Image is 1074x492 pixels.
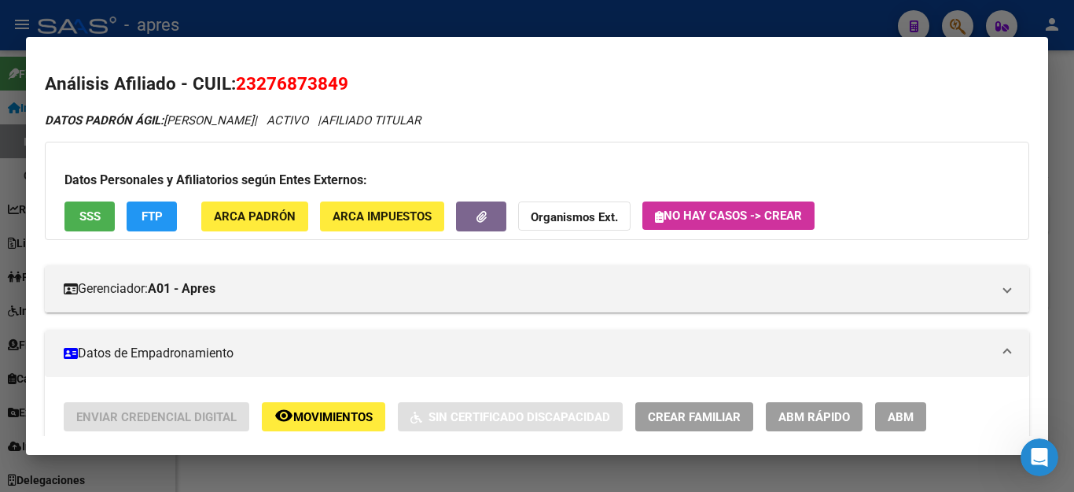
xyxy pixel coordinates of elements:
span: No hay casos -> Crear [655,209,802,223]
a: [URL][DOMAIN_NAME][PERSON_NAME] [25,160,208,188]
h2: Análisis Afiliado - CUIL: [45,71,1029,98]
iframe: Intercom live chat [1021,438,1058,476]
button: SSS [64,202,115,231]
mat-expansion-panel-header: Datos de Empadronamiento [45,330,1029,377]
button: Sin Certificado Discapacidad [398,402,623,431]
span: AFILIADO TITULAR [321,113,421,128]
button: Selector de emoji [24,372,37,384]
div: Soporte dice… [13,42,302,294]
button: Adjuntar un archivo [75,372,87,384]
span: Movimientos [293,410,373,424]
div: Información para unirse con Google Meet [25,128,245,159]
button: ARCA Padrón [201,202,308,231]
button: go back [10,6,40,36]
span: 23276873849 [236,73,348,94]
span: Sin Certificado Discapacidad [428,410,610,424]
img: Profile image for Fin [45,9,70,34]
h3: Datos Personales y Afiliatorios según Entes Externos: [64,171,1010,190]
strong: A01 - Apres [148,279,215,298]
span: ARCA Impuestos [333,210,432,224]
textarea: Escribe un mensaje... [13,338,301,365]
i: | ACTIVO | [45,113,421,128]
span: Enviar Credencial Digital [76,410,237,424]
span: [PERSON_NAME] [45,113,254,128]
div: Al mail tambien llegó la invitación [13,294,225,328]
div: Enlace de la videollamada: [25,159,245,190]
div: Soporte dice… [13,294,302,330]
mat-panel-title: Gerenciador: [64,279,991,298]
button: Start recording [100,372,112,384]
div: Más números de teléfono: [25,236,245,267]
mat-expansion-panel-header: Gerenciador:A01 - Apres [45,265,1029,313]
button: No hay casos -> Crear [642,202,815,230]
button: FTP [127,202,177,231]
div: Soporte dice… [13,330,302,393]
mat-panel-title: Datos de Empadronamiento [64,344,991,363]
div: ¡Que tenga un lindo dia! [13,330,172,364]
div: Al mail tambien llegó la invitación [25,303,212,319]
button: Enviar un mensaje… [270,365,295,390]
span: SSS [79,210,101,224]
div: Soporte • Hace 1h [25,279,113,289]
mat-icon: remove_red_eye [274,406,293,425]
div: Zona horaria: [GEOGRAPHIC_DATA]/[GEOGRAPHIC_DATA]/[GEOGRAPHIC_DATA] [25,82,245,128]
div: [DATE] · 12:00 – 1:00pm [25,67,245,83]
button: Selector de gif [50,372,62,384]
button: Enviar Credencial Digital [64,402,249,431]
span: ABM Rápido [778,410,850,424]
div: Apres - Padrón refuerzo [25,51,245,67]
div: Apres - Padrón refuerzo[DATE] · 12:00 – 1:00pmZona horaria: [GEOGRAPHIC_DATA]/[GEOGRAPHIC_DATA]/[... [13,42,258,276]
button: ARCA Impuestos [320,202,444,231]
button: ABM [875,402,926,431]
button: Inicio [246,6,276,36]
strong: Organismos Ext. [531,211,618,225]
div: O marca el: ‪([GEOGRAPHIC_DATA]) [PHONE_NUMBER]‬ PIN: ‪490 701 735 2785‬# [25,190,245,236]
strong: DATOS PADRÓN ÁGIL: [45,113,164,128]
span: ABM [888,410,914,424]
div: Cerrar [276,6,304,35]
button: Crear Familiar [635,402,753,431]
button: ABM Rápido [766,402,863,431]
span: ARCA Padrón [214,210,296,224]
h1: Fin [76,15,95,27]
button: Movimientos [262,402,385,431]
button: Organismos Ext. [518,202,631,231]
span: Crear Familiar [648,410,741,424]
a: [URL][DOMAIN_NAME][PERSON_NAME] [25,237,208,265]
span: FTP [142,210,163,224]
